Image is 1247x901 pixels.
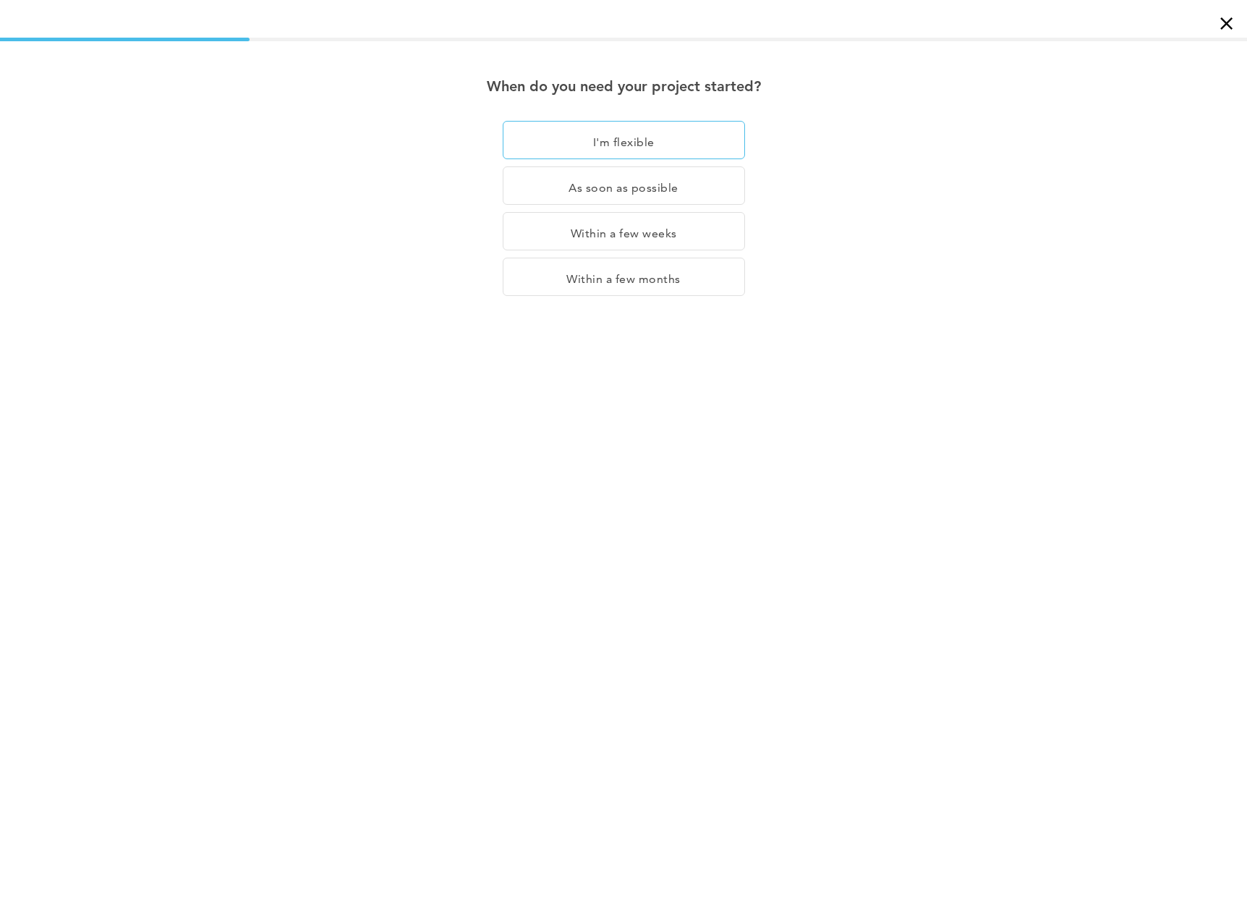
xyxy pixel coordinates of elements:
iframe: Drift Widget Chat Controller [969,797,1230,884]
div: When do you need your project started? [358,74,890,99]
div: I'm flexible [503,121,745,159]
div: Within a few weeks [503,212,745,250]
div: As soon as possible [503,166,745,205]
div: Within a few months [503,258,745,296]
